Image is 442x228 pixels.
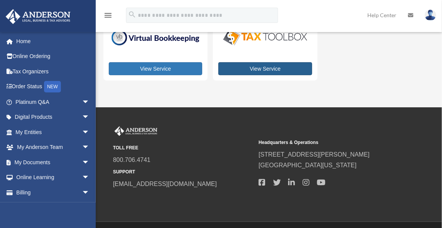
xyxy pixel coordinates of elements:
[425,10,436,21] img: User Pic
[5,64,101,79] a: Tax Organizers
[259,162,357,168] a: [GEOGRAPHIC_DATA][US_STATE]
[259,151,370,158] a: [STREET_ADDRESS][PERSON_NAME]
[5,170,101,185] a: Online Learningarrow_drop_down
[82,140,97,155] span: arrow_drop_down
[5,110,97,125] a: Digital Productsarrow_drop_down
[109,62,202,75] a: View Service
[113,181,217,187] a: [EMAIL_ADDRESS][DOMAIN_NAME]
[103,11,113,20] i: menu
[128,10,136,19] i: search
[3,9,73,24] img: Anderson Advisors Platinum Portal
[5,49,101,64] a: Online Ordering
[82,170,97,186] span: arrow_drop_down
[5,155,101,170] a: My Documentsarrow_drop_down
[82,94,97,110] span: arrow_drop_down
[103,13,113,20] a: menu
[113,157,151,163] a: 800.706.4741
[44,81,61,92] div: NEW
[5,94,101,110] a: Platinum Q&Aarrow_drop_down
[82,110,97,125] span: arrow_drop_down
[218,62,312,75] a: View Service
[82,185,97,201] span: arrow_drop_down
[5,125,101,140] a: My Entitiesarrow_drop_down
[113,168,253,176] small: SUPPORT
[113,144,253,152] small: TOLL FREE
[5,79,101,95] a: Order StatusNEW
[5,200,101,215] a: Events Calendar
[113,126,159,136] img: Anderson Advisors Platinum Portal
[82,125,97,140] span: arrow_drop_down
[5,185,101,200] a: Billingarrow_drop_down
[82,155,97,170] span: arrow_drop_down
[259,139,399,147] small: Headquarters & Operations
[5,34,101,49] a: Home
[5,140,101,155] a: My Anderson Teamarrow_drop_down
